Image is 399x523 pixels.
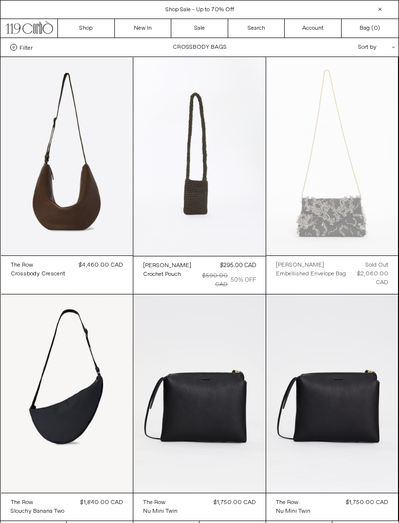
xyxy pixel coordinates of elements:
[276,270,346,278] a: Embellished Envelope Bag
[346,270,389,287] div: $2,060.00 CAD
[165,6,234,14] a: Shop Sale - Up to 70% Off
[11,270,65,278] div: Crossbody Crescent
[301,38,389,57] div: Sort by
[133,294,266,493] img: The Row Nu Mini Twin
[143,262,191,270] div: [PERSON_NAME]
[143,507,178,516] a: Nu Mini Twin
[266,294,399,493] img: Nu Mini Twin
[115,19,172,38] a: New In
[79,261,123,270] div: $4,460.00 CAD
[220,261,256,270] div: $295.00 CAD
[276,498,310,507] a: The Row
[228,19,285,38] a: Search
[171,19,228,38] a: Sale
[11,498,64,507] a: The Row
[11,507,64,516] a: Slouchy Banana Two
[276,261,324,270] div: [PERSON_NAME]
[143,498,178,507] a: The Row
[11,499,33,507] div: The Row
[214,498,256,507] div: $1,750.00 CAD
[133,57,266,256] img: Lauren Manoogian Crochet Pouch
[346,498,388,507] div: $1,750.00 CAD
[1,294,133,493] img: The Row Slouchy Banana Two
[11,270,65,278] a: Crossbody Crescent
[374,24,378,32] span: 0
[266,57,399,255] img: Dries Van Noten Embellished Envelope Bag
[143,261,191,270] a: [PERSON_NAME]
[143,270,191,279] a: Crochet Pouch
[80,498,123,507] div: $1,840.00 CAD
[276,261,346,270] a: [PERSON_NAME]
[11,261,33,270] div: The Row
[58,19,115,38] a: Shop
[276,507,310,516] a: Nu Mini Twin
[342,19,399,38] a: Bag ()
[285,19,342,38] a: Account
[143,499,165,507] div: The Row
[365,261,388,270] div: Sold out
[374,24,380,33] span: )
[11,261,65,270] a: The Row
[191,271,228,289] div: $590.00 CAD
[19,44,33,51] span: Filter
[143,271,181,279] div: Crochet Pouch
[276,499,298,507] div: The Row
[1,57,133,255] img: The Row Crossbody Crescent in dark brown
[231,276,256,285] div: 50% OFF
[276,270,346,278] div: Embellished Envelope Bag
